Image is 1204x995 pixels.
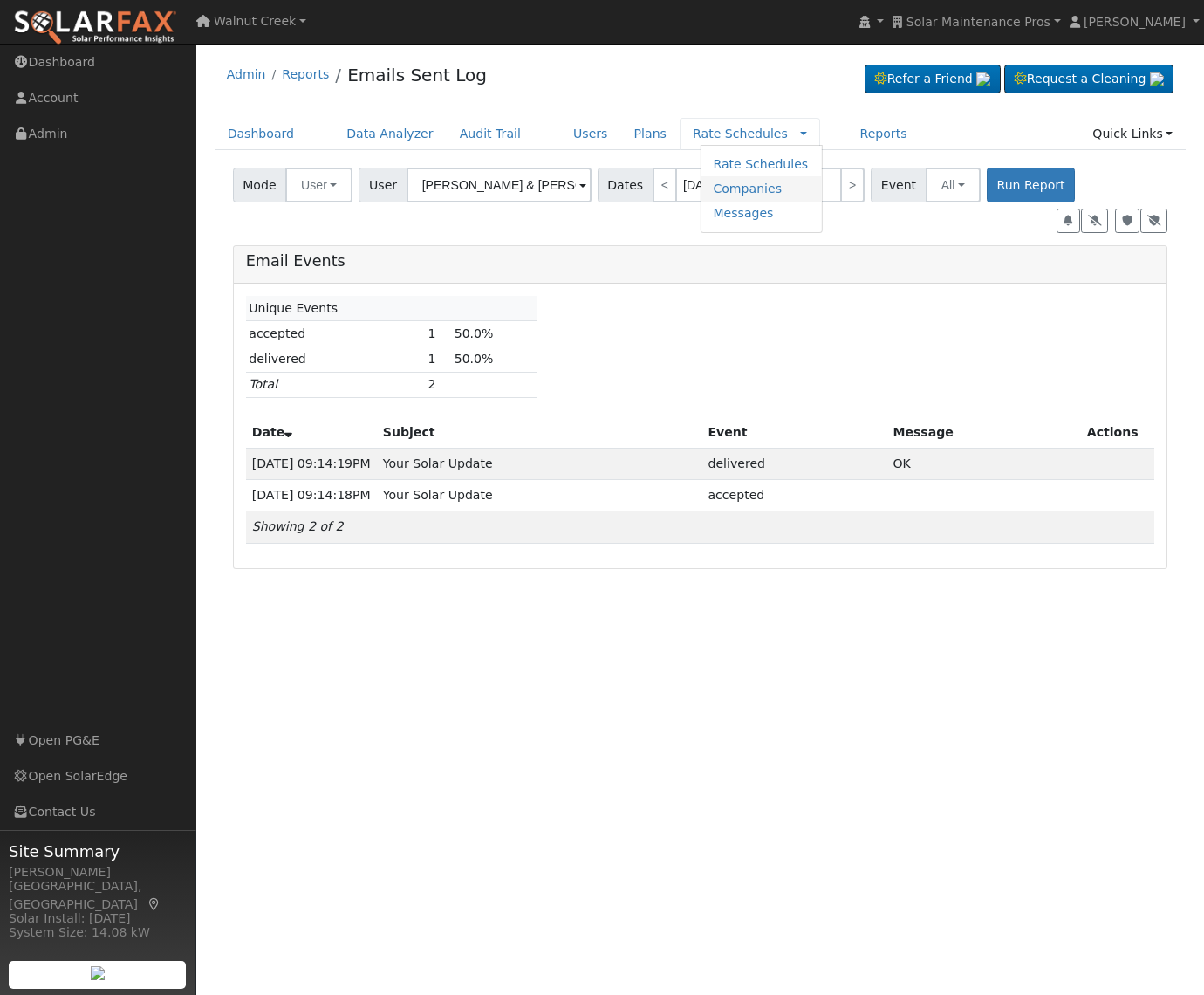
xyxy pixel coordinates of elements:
div: [PERSON_NAME] [9,863,187,882]
a: Refer a Friend [865,65,1001,94]
button: Remove Unsubscribe [1057,209,1080,233]
a: > [840,168,865,202]
td: delivered [246,347,425,372]
h3: Email Events [246,252,1155,271]
a: Dashboard [215,118,308,150]
th: Date [246,417,377,449]
span: Site Summary [9,840,187,863]
a: Audit Trail [447,118,534,150]
th: Message [886,417,1080,449]
a: Companies [701,176,822,201]
input: Select a User [407,168,592,202]
th: Actions [1081,417,1154,449]
div: [GEOGRAPHIC_DATA], [GEOGRAPHIC_DATA] [9,877,187,914]
td: 2 [425,372,451,397]
td: 50.0% [451,347,537,372]
td: 1 [425,347,451,372]
i: Showing 2 of 2 [252,519,344,533]
a: Plans [621,118,680,150]
th: Event [701,417,886,449]
a: Data Analyzer [333,118,447,150]
a: Rate Schedules [693,127,788,141]
td: accepted [246,321,425,347]
a: Emails Sent Log [347,65,487,86]
a: Reports [846,118,920,150]
div: Solar Install: [DATE] [9,909,187,928]
td: accepted [701,480,886,511]
span: Solar Maintenance Pros [906,15,1050,29]
span: Walnut Creek [214,14,296,28]
span: Event [871,168,926,202]
i: Total [249,377,277,391]
a: Rate Schedules [701,152,822,176]
a: Quick Links [1079,118,1186,150]
button: Unsubscribe [1081,209,1108,233]
img: SolarFax [13,10,177,46]
td: [DATE] 09:14:19PM [246,449,377,480]
td: Unique Events [246,296,425,321]
button: All [926,168,981,202]
td: 50.0% [451,321,537,347]
td: Your Solar Update [377,480,702,511]
td: OK [886,449,1080,480]
td: Your Solar Update [377,449,702,480]
img: retrieve [91,966,105,980]
img: retrieve [976,72,990,86]
span: [PERSON_NAME] [1084,15,1186,29]
div: System Size: 14.08 kW [9,923,187,942]
button: Mark as Spam [1140,209,1167,233]
button: user [285,168,352,202]
a: Users [560,118,621,150]
td: [DATE] 09:14:18PM [246,480,377,511]
a: Map [147,897,162,911]
button: Remove Mark as Spam [1115,209,1139,233]
td: 1 [425,321,451,347]
img: retrieve [1150,72,1164,86]
a: < [653,168,677,202]
a: Reports [282,67,329,81]
button: Run Report [987,168,1075,202]
span: Mode [233,168,286,202]
a: Admin [227,67,266,81]
a: Request a Cleaning [1004,65,1173,94]
span: Dates [598,168,653,202]
td: delivered [701,449,886,480]
a: Messages [701,202,822,226]
span: User [359,168,407,202]
th: Subject [377,417,702,449]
